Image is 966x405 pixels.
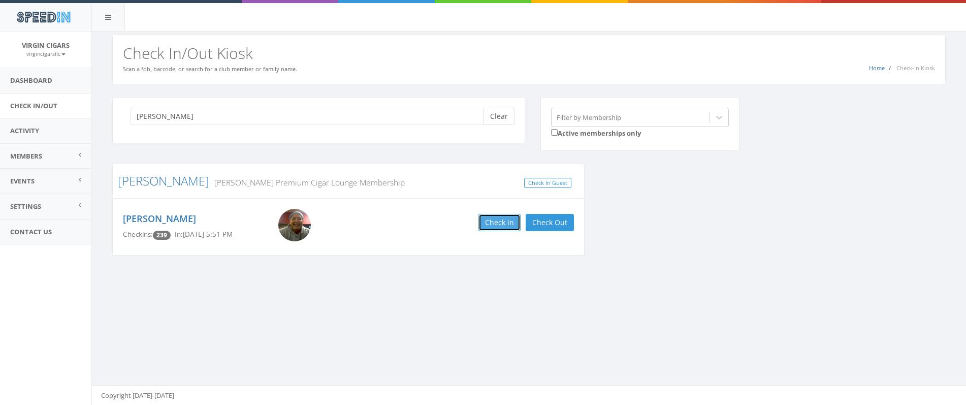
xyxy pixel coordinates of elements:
[118,172,209,189] a: [PERSON_NAME]
[26,50,66,57] small: virgincigarsllc
[869,64,885,72] a: Home
[10,151,42,161] span: Members
[175,230,233,239] span: In: [DATE] 5:51 PM
[524,178,571,189] a: Check In Guest
[123,212,196,225] a: [PERSON_NAME]
[10,227,52,236] span: Contact Us
[478,214,521,231] button: Check in
[153,231,171,240] span: Checkin count
[22,41,70,50] span: Virgin Cigars
[551,127,641,138] label: Active memberships only
[123,65,297,73] small: Scan a fob, barcode, or search for a club member or family name.
[26,49,66,58] a: virgincigarsllc
[484,108,514,125] button: Clear
[209,177,405,188] small: [PERSON_NAME] Premium Cigar Lounge Membership
[278,209,311,241] img: Keith_Johnson.png
[10,176,35,185] span: Events
[896,64,935,72] span: Check-In Kiosk
[123,230,153,239] span: Checkins:
[130,108,491,125] input: Search a name to check in
[123,45,935,61] h2: Check In/Out Kiosk
[10,202,41,211] span: Settings
[551,129,558,136] input: Active memberships only
[526,214,574,231] button: Check Out
[557,112,621,122] div: Filter by Membership
[12,8,75,26] img: speedin_logo.png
